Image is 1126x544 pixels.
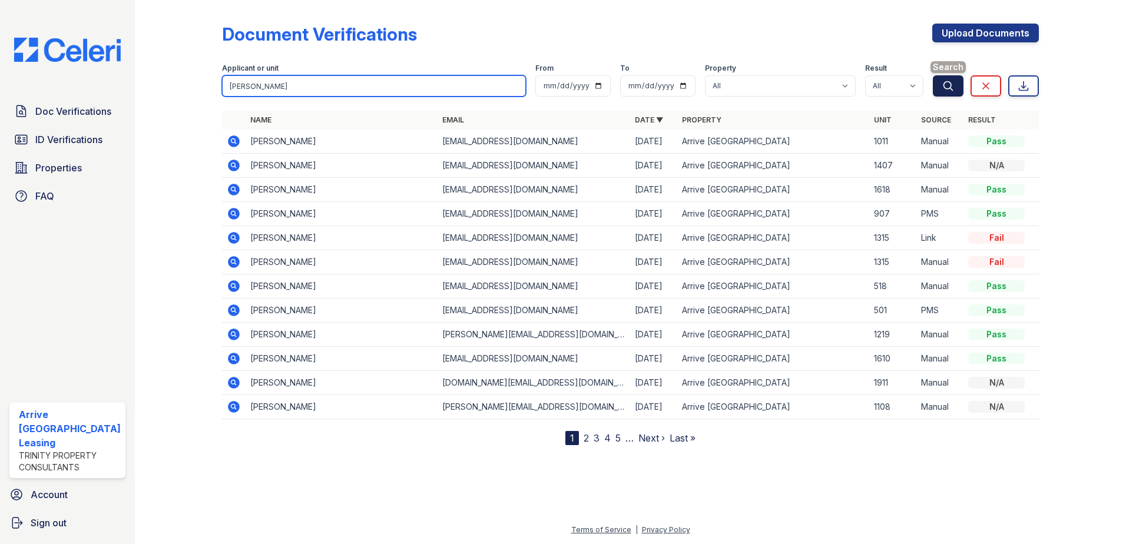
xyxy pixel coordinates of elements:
[630,395,677,419] td: [DATE]
[921,115,951,124] a: Source
[19,450,121,473] div: Trinity Property Consultants
[635,525,638,534] div: |
[5,38,130,62] img: CE_Logo_Blue-a8612792a0a2168367f1c8372b55b34899dd931a85d93a1a3d3e32e68fde9ad4.png
[630,202,677,226] td: [DATE]
[35,132,102,147] span: ID Verifications
[246,323,438,347] td: [PERSON_NAME]
[9,128,125,151] a: ID Verifications
[246,298,438,323] td: [PERSON_NAME]
[438,154,630,178] td: [EMAIL_ADDRESS][DOMAIN_NAME]
[584,432,589,444] a: 2
[222,24,417,45] div: Document Verifications
[246,178,438,202] td: [PERSON_NAME]
[438,130,630,154] td: [EMAIL_ADDRESS][DOMAIN_NAME]
[35,104,111,118] span: Doc Verifications
[594,432,600,444] a: 3
[620,64,630,73] label: To
[438,298,630,323] td: [EMAIL_ADDRESS][DOMAIN_NAME]
[625,431,634,445] span: …
[869,323,916,347] td: 1219
[250,115,271,124] a: Name
[677,130,870,154] td: Arrive [GEOGRAPHIC_DATA]
[916,298,963,323] td: PMS
[535,64,554,73] label: From
[968,135,1025,147] div: Pass
[642,525,690,534] a: Privacy Policy
[968,329,1025,340] div: Pass
[222,75,526,97] input: Search by name, email, or unit number
[705,64,736,73] label: Property
[630,298,677,323] td: [DATE]
[35,189,54,203] span: FAQ
[31,516,67,530] span: Sign out
[246,250,438,274] td: [PERSON_NAME]
[438,274,630,298] td: [EMAIL_ADDRESS][DOMAIN_NAME]
[604,432,611,444] a: 4
[630,347,677,371] td: [DATE]
[968,304,1025,316] div: Pass
[677,395,870,419] td: Arrive [GEOGRAPHIC_DATA]
[916,323,963,347] td: Manual
[246,202,438,226] td: [PERSON_NAME]
[968,115,996,124] a: Result
[916,371,963,395] td: Manual
[874,115,892,124] a: Unit
[246,130,438,154] td: [PERSON_NAME]
[438,226,630,250] td: [EMAIL_ADDRESS][DOMAIN_NAME]
[968,232,1025,244] div: Fail
[869,395,916,419] td: 1108
[968,208,1025,220] div: Pass
[246,395,438,419] td: [PERSON_NAME]
[442,115,464,124] a: Email
[916,347,963,371] td: Manual
[968,160,1025,171] div: N/A
[869,371,916,395] td: 1911
[5,511,130,535] a: Sign out
[5,483,130,506] a: Account
[246,154,438,178] td: [PERSON_NAME]
[968,256,1025,268] div: Fail
[930,61,966,73] span: Search
[916,202,963,226] td: PMS
[438,323,630,347] td: [PERSON_NAME][EMAIL_ADDRESS][DOMAIN_NAME]
[630,323,677,347] td: [DATE]
[438,202,630,226] td: [EMAIL_ADDRESS][DOMAIN_NAME]
[246,274,438,298] td: [PERSON_NAME]
[869,250,916,274] td: 1315
[869,226,916,250] td: 1315
[246,371,438,395] td: [PERSON_NAME]
[916,226,963,250] td: Link
[968,184,1025,195] div: Pass
[933,75,963,97] button: Search
[438,250,630,274] td: [EMAIL_ADDRESS][DOMAIN_NAME]
[9,99,125,123] a: Doc Verifications
[677,371,870,395] td: Arrive [GEOGRAPHIC_DATA]
[677,154,870,178] td: Arrive [GEOGRAPHIC_DATA]
[916,395,963,419] td: Manual
[31,487,68,502] span: Account
[869,298,916,323] td: 501
[19,407,121,450] div: Arrive [GEOGRAPHIC_DATA] Leasing
[916,250,963,274] td: Manual
[869,178,916,202] td: 1618
[677,226,870,250] td: Arrive [GEOGRAPHIC_DATA]
[630,250,677,274] td: [DATE]
[630,226,677,250] td: [DATE]
[968,401,1025,413] div: N/A
[869,130,916,154] td: 1011
[677,298,870,323] td: Arrive [GEOGRAPHIC_DATA]
[682,115,721,124] a: Property
[630,130,677,154] td: [DATE]
[630,178,677,202] td: [DATE]
[916,274,963,298] td: Manual
[916,154,963,178] td: Manual
[677,178,870,202] td: Arrive [GEOGRAPHIC_DATA]
[246,226,438,250] td: [PERSON_NAME]
[869,274,916,298] td: 518
[968,353,1025,364] div: Pass
[932,24,1039,42] a: Upload Documents
[630,371,677,395] td: [DATE]
[571,525,631,534] a: Terms of Service
[677,323,870,347] td: Arrive [GEOGRAPHIC_DATA]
